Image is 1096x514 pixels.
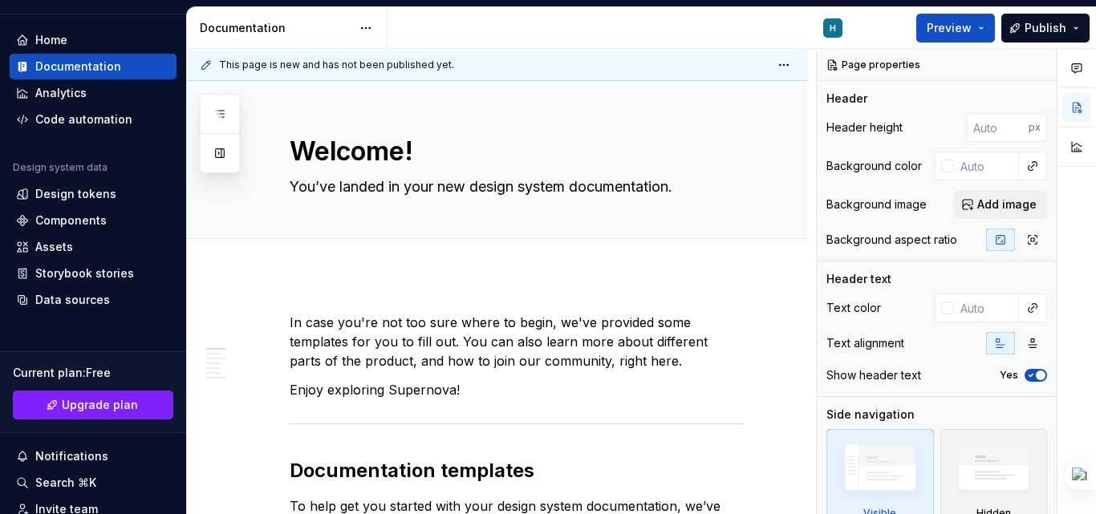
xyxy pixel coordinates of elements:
p: px [1029,121,1041,134]
input: Auto [954,293,1019,322]
div: Data sources [35,292,110,308]
div: Side navigation [826,407,915,423]
span: Preview [927,20,972,36]
div: Background image [826,196,927,212]
div: Design system data [13,161,108,174]
button: Add image [954,190,1047,219]
a: Design tokens [10,181,177,207]
div: Analytics [35,85,87,101]
div: Text alignment [826,335,904,351]
a: Documentation [10,54,177,79]
div: Assets [35,239,73,255]
div: Components [35,212,107,229]
a: Storybook stories [10,261,177,286]
a: Assets [10,234,177,260]
span: Add image [977,196,1037,212]
button: Publish [1001,14,1090,42]
textarea: Welcome! [286,132,741,171]
input: Auto [954,152,1019,180]
div: Header [826,91,867,107]
div: Storybook stories [35,265,134,281]
a: Data sources [10,287,177,313]
div: Text color [826,300,881,316]
div: Design tokens [35,186,116,202]
div: Home [35,32,67,48]
div: Show header text [826,367,921,383]
span: Upgrade plan [62,397,138,413]
div: Header text [826,271,891,287]
button: Notifications [10,443,177,469]
div: Header height [826,119,903,136]
button: Preview [916,14,995,42]
h2: Documentation templates [290,458,744,484]
div: Current plan : Free [13,365,173,381]
div: Notifications [35,448,108,464]
button: Search ⌘K [10,470,177,496]
div: Search ⌘K [35,475,96,491]
div: Documentation [200,20,351,36]
a: Upgrade plan [13,391,173,419]
p: Enjoy exploring Supernova! [290,380,744,399]
p: In case you're not too sure where to begin, we've provided some templates for you to fill out. Yo... [290,313,744,370]
label: Yes [1000,369,1018,382]
a: Home [10,27,177,53]
div: Code automation [35,111,132,127]
div: Documentation [35,59,121,75]
a: Code automation [10,107,177,132]
div: H [830,22,836,34]
div: Background color [826,158,922,174]
div: Background aspect ratio [826,232,957,248]
span: This page is new and has not been published yet. [219,59,454,71]
a: Analytics [10,80,177,106]
a: Components [10,208,177,233]
span: Publish [1025,20,1066,36]
textarea: You’ve landed in your new design system documentation. [286,174,741,200]
input: Auto [967,113,1029,142]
